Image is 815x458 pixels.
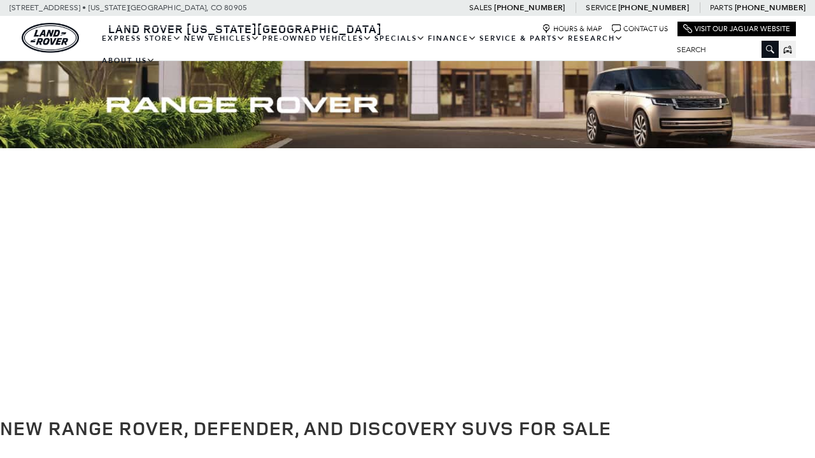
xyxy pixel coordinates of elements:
img: Land Rover [22,23,79,53]
a: Pre-Owned Vehicles [261,27,373,50]
span: Service [586,3,616,12]
a: Contact Us [612,24,668,34]
a: Finance [427,27,478,50]
a: Visit Our Jaguar Website [683,24,790,34]
nav: Main Navigation [101,27,667,72]
a: New Vehicles [183,27,261,50]
a: [PHONE_NUMBER] [618,3,689,13]
a: [PHONE_NUMBER] [735,3,805,13]
a: Research [567,27,625,50]
span: Sales [469,3,492,12]
a: [STREET_ADDRESS] • [US_STATE][GEOGRAPHIC_DATA], CO 80905 [10,3,247,12]
input: Search [667,42,779,57]
a: About Us [101,50,157,72]
a: land-rover [22,23,79,53]
span: Parts [710,3,733,12]
span: Land Rover [US_STATE][GEOGRAPHIC_DATA] [108,21,382,36]
a: [PHONE_NUMBER] [494,3,565,13]
a: Land Rover [US_STATE][GEOGRAPHIC_DATA] [101,21,390,36]
a: Service & Parts [478,27,567,50]
a: EXPRESS STORE [101,27,183,50]
a: Specials [373,27,427,50]
a: Hours & Map [542,24,602,34]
